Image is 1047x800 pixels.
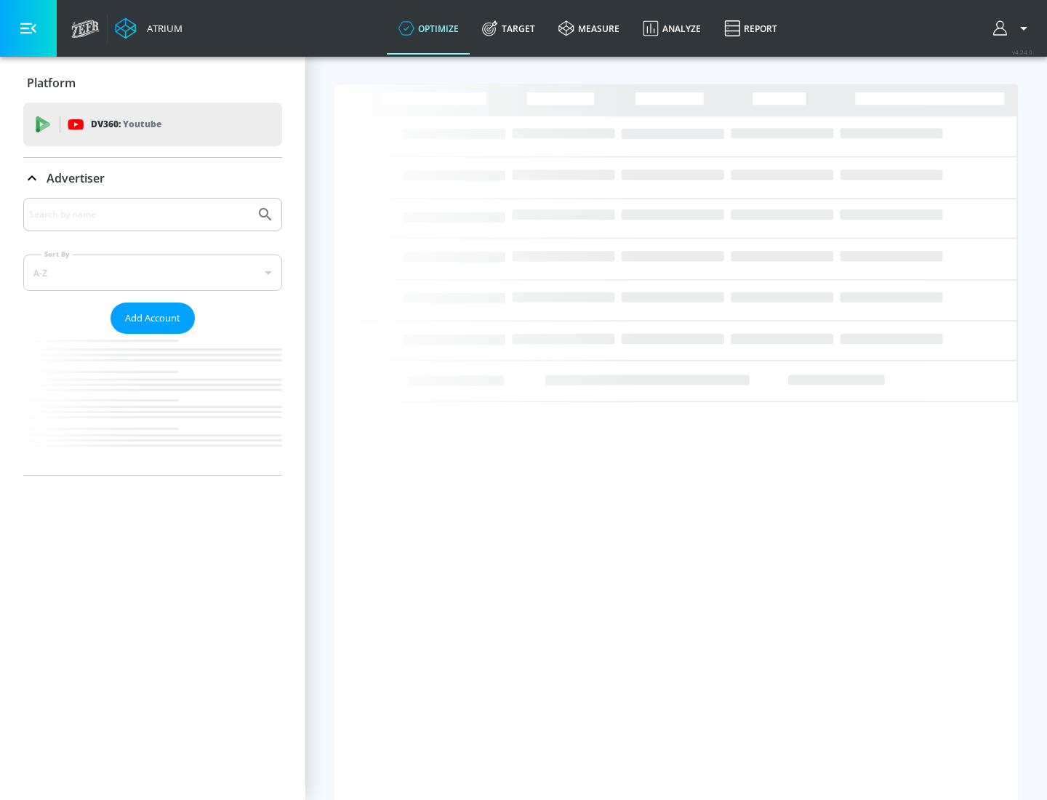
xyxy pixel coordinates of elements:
[387,2,470,55] a: optimize
[547,2,631,55] a: measure
[23,255,282,291] div: A-Z
[470,2,547,55] a: Target
[23,158,282,199] div: Advertiser
[23,198,282,475] div: Advertiser
[123,116,161,132] p: Youtube
[23,334,282,475] nav: list of Advertiser
[91,116,161,132] p: DV360:
[41,249,73,259] label: Sort By
[141,22,182,35] div: Atrium
[29,205,249,224] input: Search by name
[27,75,76,91] p: Platform
[713,2,789,55] a: Report
[47,170,105,186] p: Advertiser
[125,310,180,327] span: Add Account
[111,303,195,334] button: Add Account
[631,2,713,55] a: Analyze
[115,17,182,39] a: Atrium
[1012,48,1032,56] span: v 4.24.0
[23,63,282,103] div: Platform
[23,103,282,146] div: DV360: Youtube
